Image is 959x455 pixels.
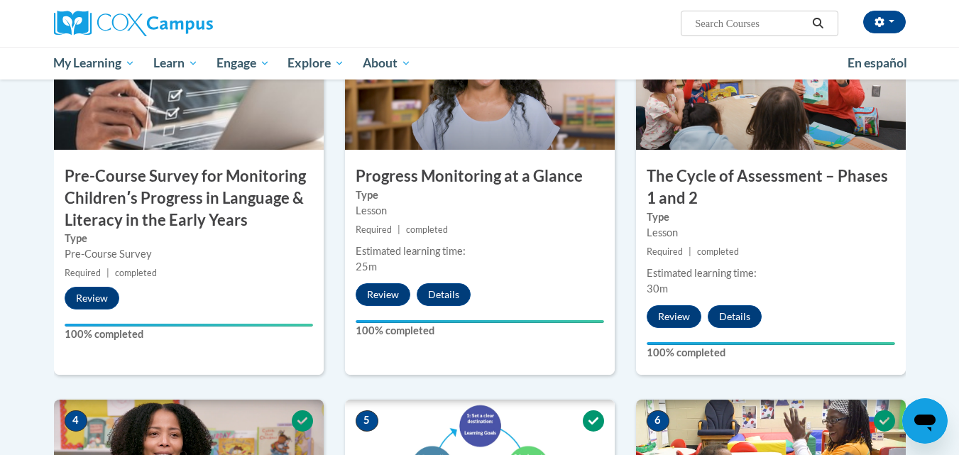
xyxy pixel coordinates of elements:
[807,15,828,32] button: Search
[65,231,313,246] label: Type
[278,47,354,80] a: Explore
[65,268,101,278] span: Required
[65,287,119,309] button: Review
[647,342,895,345] div: Your progress
[144,47,207,80] a: Learn
[45,47,145,80] a: My Learning
[106,268,109,278] span: |
[356,203,604,219] div: Lesson
[356,224,392,235] span: Required
[708,305,762,328] button: Details
[647,283,668,295] span: 30m
[53,55,135,72] span: My Learning
[363,55,411,72] span: About
[115,268,157,278] span: completed
[356,283,410,306] button: Review
[697,246,739,257] span: completed
[689,246,691,257] span: |
[153,55,198,72] span: Learn
[65,410,87,432] span: 4
[356,320,604,323] div: Your progress
[356,410,378,432] span: 5
[356,323,604,339] label: 100% completed
[398,224,400,235] span: |
[354,47,420,80] a: About
[287,55,344,72] span: Explore
[33,47,927,80] div: Main menu
[356,187,604,203] label: Type
[65,327,313,342] label: 100% completed
[345,165,615,187] h3: Progress Monitoring at a Glance
[217,55,270,72] span: Engage
[647,410,669,432] span: 6
[356,243,604,259] div: Estimated learning time:
[848,55,907,70] span: En español
[54,11,213,36] img: Cox Campus
[863,11,906,33] button: Account Settings
[406,224,448,235] span: completed
[54,11,324,36] a: Cox Campus
[417,283,471,306] button: Details
[54,165,324,231] h3: Pre-Course Survey for Monitoring Childrenʹs Progress in Language & Literacy in the Early Years
[647,246,683,257] span: Required
[647,209,895,225] label: Type
[647,305,701,328] button: Review
[647,345,895,361] label: 100% completed
[694,15,807,32] input: Search Courses
[65,246,313,262] div: Pre-Course Survey
[65,324,313,327] div: Your progress
[356,261,377,273] span: 25m
[902,398,948,444] iframe: Button to launch messaging window
[838,48,916,78] a: En español
[647,225,895,241] div: Lesson
[647,265,895,281] div: Estimated learning time:
[636,165,906,209] h3: The Cycle of Assessment – Phases 1 and 2
[207,47,279,80] a: Engage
